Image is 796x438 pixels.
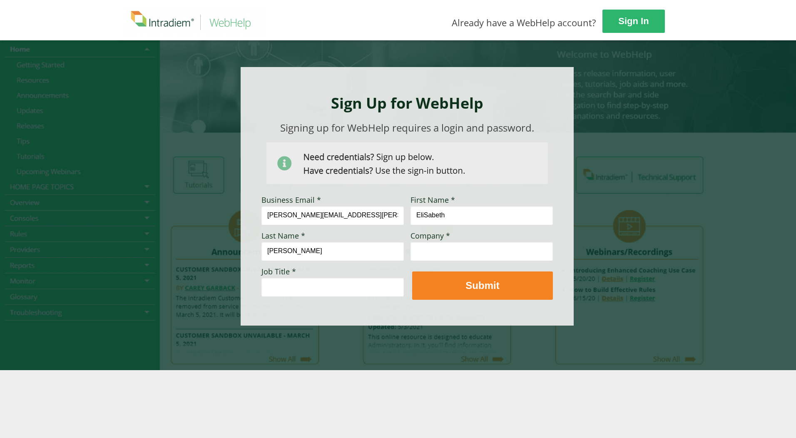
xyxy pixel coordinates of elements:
button: Submit [412,271,553,300]
span: Last Name * [261,231,305,241]
span: Job Title * [261,266,296,276]
span: Business Email * [261,195,321,205]
strong: Submit [465,280,499,291]
span: Signing up for WebHelp requires a login and password. [280,121,534,134]
a: Sign In [602,10,665,33]
span: First Name * [410,195,455,205]
strong: Sign In [618,16,649,26]
img: Need Credentials? Sign up below. Have Credentials? Use the sign-in button. [266,142,548,184]
span: Already have a WebHelp account? [452,16,596,29]
span: Company * [410,231,450,241]
strong: Sign Up for WebHelp [331,93,483,113]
